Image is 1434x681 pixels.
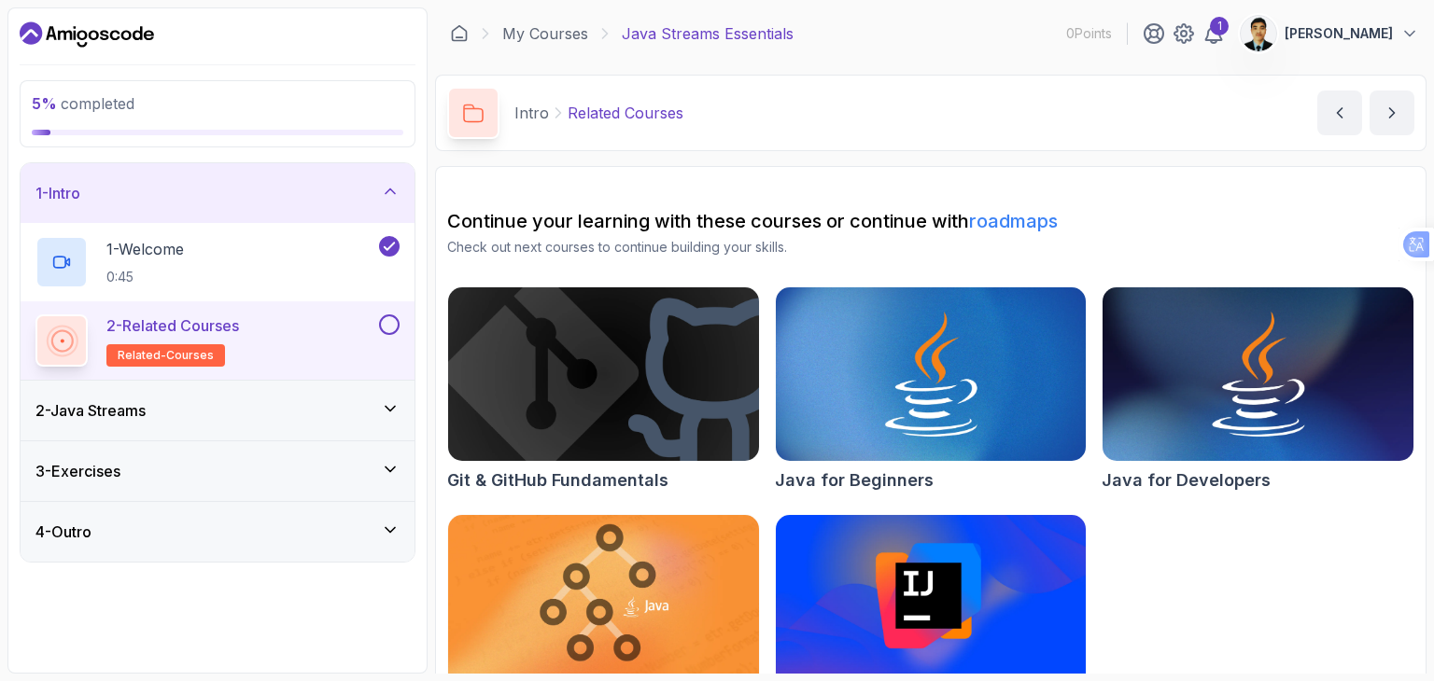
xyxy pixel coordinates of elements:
[21,502,415,562] button: 4-Outro
[35,399,146,422] h3: 2 - Java Streams
[502,22,588,45] a: My Courses
[1370,90,1414,135] button: next content
[450,24,469,43] a: Dashboard
[118,348,214,363] span: related-courses
[447,467,668,493] h2: Git & GitHub Fundamentals
[447,238,1414,257] p: Check out next courses to continue building your skills.
[447,208,1414,234] h2: Continue your learning with these courses or continue with
[1103,287,1413,461] img: Java for Developers card
[776,287,1087,461] img: Java for Beginners card
[1102,467,1271,493] h2: Java for Developers
[106,314,239,337] p: 2 - Related Courses
[21,381,415,440] button: 2-Java Streams
[1066,24,1112,43] p: 0 Points
[35,182,80,204] h3: 1 - Intro
[106,268,184,286] p: 0:45
[1285,24,1393,43] p: [PERSON_NAME]
[1202,22,1225,45] a: 1
[969,210,1058,232] a: roadmaps
[20,20,154,49] a: Dashboard
[21,441,415,501] button: 3-Exercises
[514,102,549,124] p: Intro
[35,314,400,367] button: 2-Related Coursesrelated-courses
[775,286,1088,493] a: Java for Beginners cardJava for Beginners
[1210,17,1229,35] div: 1
[1240,15,1419,52] button: user profile image[PERSON_NAME]
[775,467,934,493] h2: Java for Beginners
[35,236,400,288] button: 1-Welcome0:45
[1317,90,1362,135] button: previous content
[447,286,760,493] a: Git & GitHub Fundamentals cardGit & GitHub Fundamentals
[32,94,57,113] span: 5 %
[35,521,91,543] h3: 4 - Outro
[568,102,683,124] p: Related Courses
[622,22,794,45] p: Java Streams Essentials
[32,94,134,113] span: completed
[106,238,184,260] p: 1 - Welcome
[448,287,759,461] img: Git & GitHub Fundamentals card
[1102,286,1414,493] a: Java for Developers cardJava for Developers
[21,163,415,223] button: 1-Intro
[1241,16,1276,51] img: user profile image
[35,460,120,482] h3: 3 - Exercises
